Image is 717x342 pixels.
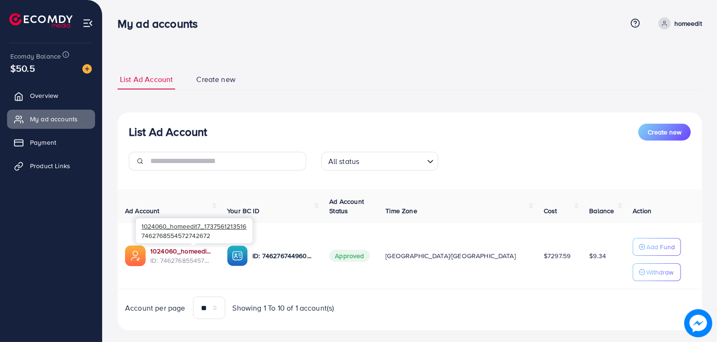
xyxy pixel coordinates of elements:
span: Create new [196,74,236,85]
button: Add Fund [633,238,681,256]
a: My ad accounts [7,110,95,128]
span: Payment [30,138,56,147]
button: Withdraw [633,263,681,281]
span: Showing 1 To 10 of 1 account(s) [233,303,334,313]
span: ID: 7462768554572742672 [150,256,212,265]
span: $7297.59 [544,251,570,260]
span: Product Links [30,161,70,171]
span: 1024060_homeedit7_1737561213516 [141,222,246,230]
button: Create new [638,124,691,141]
span: Ad Account [125,206,160,216]
span: Your BC ID [227,206,259,216]
img: logo [9,13,73,28]
span: Balance [589,206,614,216]
p: ID: 7462767449604177937 [252,250,314,261]
span: Create new [648,127,681,137]
span: Account per page [125,303,185,313]
img: image [82,64,92,74]
p: Withdraw [646,267,673,278]
span: Time Zone [385,206,417,216]
p: Add Fund [646,241,675,253]
h3: List Ad Account [129,125,207,139]
span: Approved [329,250,370,262]
a: 1024060_homeedit7_1737561213516 [150,246,212,256]
img: menu [82,18,93,29]
span: List Ad Account [120,74,173,85]
span: [GEOGRAPHIC_DATA]/[GEOGRAPHIC_DATA] [385,251,516,260]
span: Ad Account Status [329,197,364,216]
a: Overview [7,86,95,105]
a: Product Links [7,156,95,175]
span: Cost [544,206,557,216]
img: image [684,309,712,337]
a: homeedit [655,17,702,30]
span: $9.34 [589,251,606,260]
span: All status [326,155,362,168]
span: My ad accounts [30,114,78,124]
span: $50.5 [10,61,35,75]
a: Payment [7,133,95,152]
h3: My ad accounts [118,17,205,30]
img: ic-ads-acc.e4c84228.svg [125,245,146,266]
span: Ecomdy Balance [10,52,61,61]
span: Overview [30,91,58,100]
div: Search for option [321,152,438,171]
p: homeedit [674,18,702,29]
span: Action [633,206,651,216]
div: 7462768554572742672 [136,218,252,243]
img: ic-ba-acc.ded83a64.svg [227,245,248,266]
input: Search for option [362,153,423,168]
